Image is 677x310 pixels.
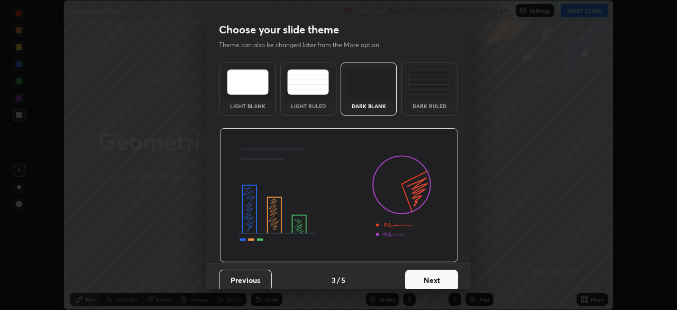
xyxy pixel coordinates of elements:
h2: Choose your slide theme [219,23,339,37]
div: Dark Ruled [408,103,451,109]
div: Dark Blank [347,103,390,109]
h4: 3 [332,274,336,286]
img: darkThemeBanner.d06ce4a2.svg [219,128,458,263]
h4: / [337,274,340,286]
img: lightRuledTheme.5fabf969.svg [287,69,329,95]
img: darkTheme.f0cc69e5.svg [348,69,390,95]
img: lightTheme.e5ed3b09.svg [227,69,269,95]
h4: 5 [341,274,345,286]
button: Previous [219,270,272,291]
div: Light Ruled [287,103,330,109]
button: Next [405,270,458,291]
div: Light Blank [226,103,269,109]
p: Theme can also be changed later from the More option [219,40,390,50]
img: darkRuledTheme.de295e13.svg [408,69,450,95]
